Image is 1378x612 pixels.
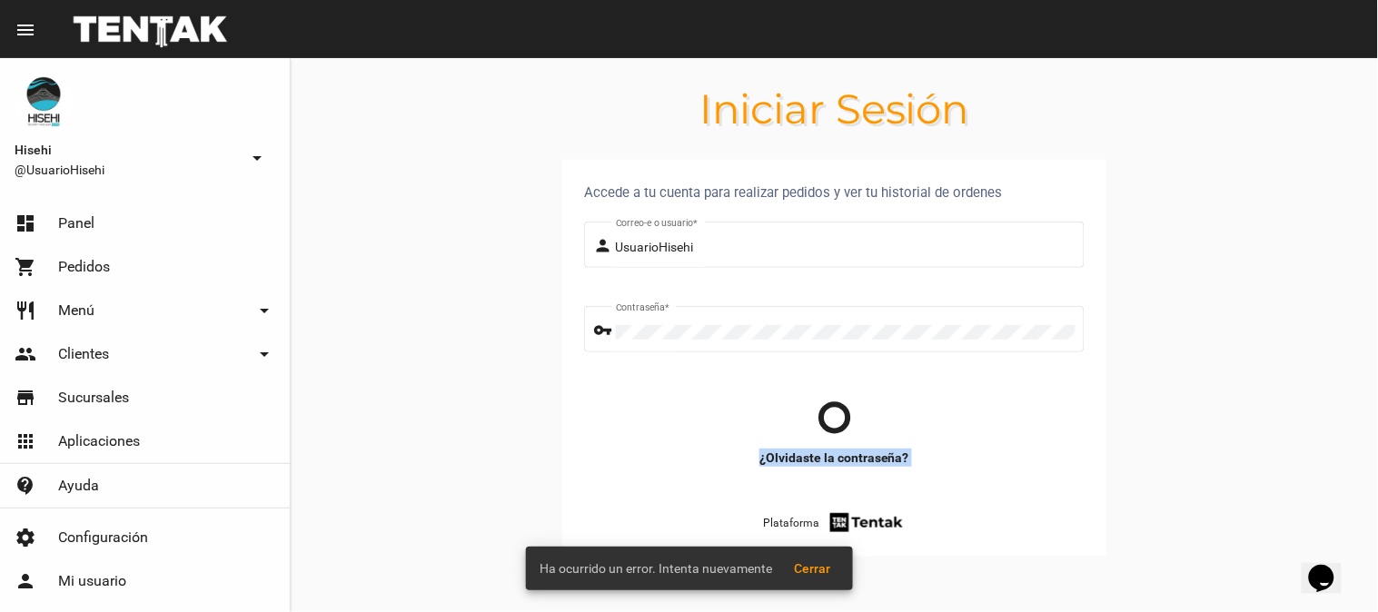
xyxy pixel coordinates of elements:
[1302,539,1360,594] iframe: chat widget
[780,552,846,585] button: Cerrar
[15,73,73,131] img: b10aa081-330c-4927-a74e-08896fa80e0a.jpg
[594,320,616,341] mat-icon: vpn_key
[15,139,239,161] span: Hisehi
[58,301,94,320] span: Menú
[763,514,819,532] span: Plataforma
[15,527,36,548] mat-icon: settings
[540,559,773,577] span: Ha ocurrido un error. Intenta nuevamente
[15,387,36,409] mat-icon: store
[15,161,239,179] span: @UsuarioHisehi
[58,528,148,547] span: Configuración
[58,214,94,232] span: Panel
[15,300,36,321] mat-icon: restaurant
[15,19,36,41] mat-icon: menu
[15,430,36,452] mat-icon: apps
[594,235,616,257] mat-icon: person
[15,343,36,365] mat-icon: people
[795,561,831,576] span: Cerrar
[58,572,126,590] span: Mi usuario
[58,258,110,276] span: Pedidos
[58,432,140,450] span: Aplicaciones
[584,182,1085,203] div: Accede a tu cuenta para realizar pedidos y ver tu historial de ordenes
[828,510,906,535] img: tentak-firm.png
[253,343,275,365] mat-icon: arrow_drop_down
[58,389,129,407] span: Sucursales
[15,475,36,497] mat-icon: contact_support
[246,147,268,169] mat-icon: arrow_drop_down
[291,94,1378,123] h1: Iniciar Sesión
[759,449,909,467] a: ¿Olvidaste la contraseña?
[253,300,275,321] mat-icon: arrow_drop_down
[15,256,36,278] mat-icon: shopping_cart
[15,212,36,234] mat-icon: dashboard
[58,477,99,495] span: Ayuda
[15,570,36,592] mat-icon: person
[763,510,906,535] a: Plataforma
[58,345,109,363] span: Clientes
